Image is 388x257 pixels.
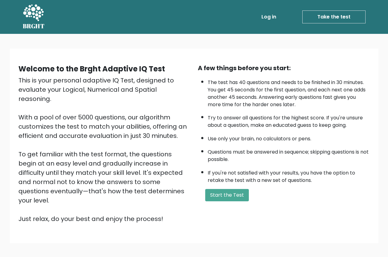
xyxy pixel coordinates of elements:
[208,132,370,143] li: Use only your brain, no calculators or pens.
[208,145,370,163] li: Questions must be answered in sequence; skipping questions is not possible.
[208,111,370,129] li: Try to answer all questions for the highest score. If you're unsure about a question, make an edu...
[205,189,249,201] button: Start the Test
[259,11,279,23] a: Log in
[18,76,190,223] div: This is your personal adaptive IQ Test, designed to evaluate your Logical, Numerical and Spatial ...
[18,64,165,74] b: Welcome to the Brght Adaptive IQ Test
[198,63,370,73] div: A few things before you start:
[23,2,45,31] a: BRGHT
[208,166,370,184] li: If you're not satisfied with your results, you have the option to retake the test with a new set ...
[302,10,366,23] a: Take the test
[208,76,370,108] li: The test has 40 questions and needs to be finished in 30 minutes. You get 45 seconds for the firs...
[23,22,45,30] h5: BRGHT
